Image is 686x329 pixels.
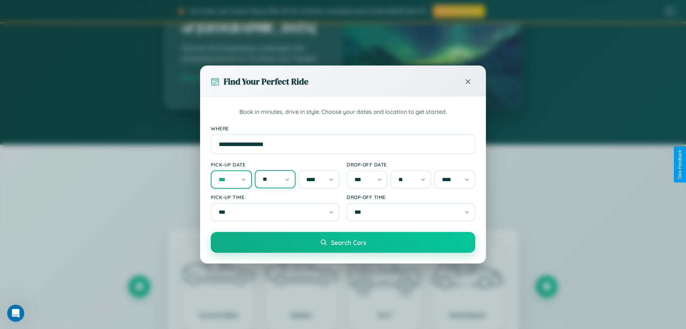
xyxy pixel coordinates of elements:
h3: Find Your Perfect Ride [224,76,308,87]
label: Drop-off Date [347,161,475,168]
label: Where [211,125,475,131]
label: Pick-up Time [211,194,339,200]
label: Drop-off Time [347,194,475,200]
button: Search Cars [211,232,475,253]
span: Search Cars [331,238,366,246]
label: Pick-up Date [211,161,339,168]
p: Book in minutes, drive in style. Choose your dates and location to get started. [211,107,475,117]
